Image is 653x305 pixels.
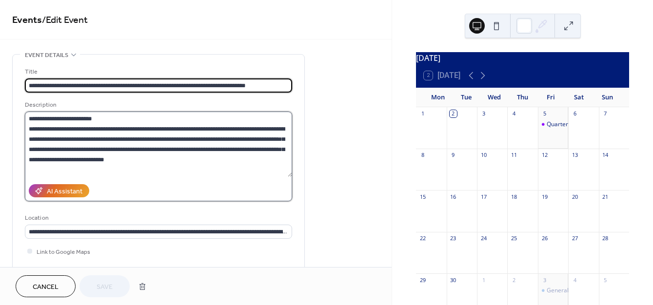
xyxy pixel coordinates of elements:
div: 18 [510,193,517,200]
div: 2 [450,110,457,117]
span: Link to Google Maps [37,247,90,257]
div: 12 [541,152,548,159]
div: 22 [419,235,426,242]
div: 2 [510,276,517,284]
div: 21 [602,193,609,200]
div: 15 [419,193,426,200]
div: Title [25,67,290,77]
div: 30 [450,276,457,284]
div: 11 [510,152,517,159]
div: 4 [510,110,517,117]
div: Fri [537,88,565,107]
button: Cancel [16,275,76,297]
div: 6 [571,110,578,117]
div: 20 [571,193,578,200]
div: 3 [541,276,548,284]
div: 1 [480,276,487,284]
div: 5 [602,276,609,284]
div: Quarterly General Coalition Meeting 10-Noon [538,120,568,129]
div: 28 [602,235,609,242]
a: Events [12,11,42,30]
div: General Coalition Training: The Ohio Fire Chiefs Response Plan by Fire Chief Mike Carroll [538,286,568,295]
div: 10 [480,152,487,159]
div: 17 [480,193,487,200]
span: Cancel [33,282,59,292]
div: 1 [419,110,426,117]
div: AI Assistant [47,187,82,197]
div: 24 [480,235,487,242]
div: 3 [480,110,487,117]
button: AI Assistant [29,184,89,197]
div: Thu [509,88,537,107]
div: 14 [602,152,609,159]
div: 16 [450,193,457,200]
div: 27 [571,235,578,242]
div: 25 [510,235,517,242]
div: Wed [480,88,509,107]
div: Tue [452,88,480,107]
span: / Edit Event [42,11,88,30]
div: 29 [419,276,426,284]
div: 5 [541,110,548,117]
div: 9 [450,152,457,159]
div: 19 [541,193,548,200]
div: 13 [571,152,578,159]
div: Sat [565,88,593,107]
div: 8 [419,152,426,159]
div: Description [25,100,290,110]
div: [DATE] [416,52,629,64]
div: Sun [593,88,621,107]
span: Event details [25,50,68,60]
div: 26 [541,235,548,242]
div: 7 [602,110,609,117]
div: 23 [450,235,457,242]
div: Location [25,213,290,223]
div: 4 [571,276,578,284]
div: Mon [424,88,452,107]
